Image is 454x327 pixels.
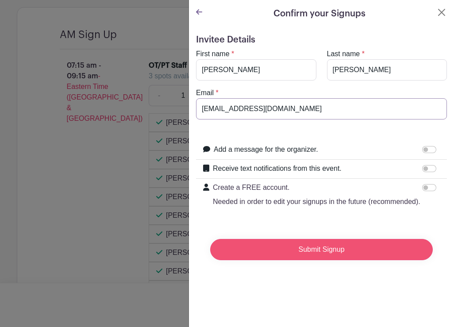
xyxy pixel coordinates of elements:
h5: Confirm your Signups [273,7,366,20]
label: Email [196,88,214,98]
p: Needed in order to edit your signups in the future (recommended). [213,196,420,207]
label: First name [196,49,230,59]
label: Last name [327,49,360,59]
p: Create a FREE account. [213,182,420,193]
label: Receive text notifications from this event. [213,163,342,174]
input: Submit Signup [210,239,433,260]
h5: Invitee Details [196,35,447,45]
button: Close [436,7,447,18]
label: Add a message for the organizer. [214,144,318,155]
